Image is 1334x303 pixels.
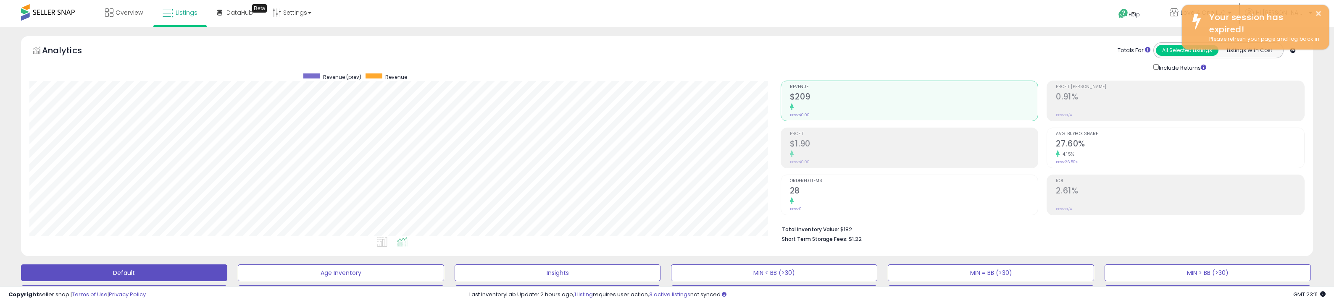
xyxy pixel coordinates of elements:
button: MIN < BB (>30) [671,264,877,281]
span: ROI [1056,179,1304,183]
button: × [1315,8,1322,19]
button: MIN > BB (>30) [1105,264,1311,281]
button: All Selected Listings [1156,45,1218,56]
span: Listings [176,8,197,17]
a: Privacy Policy [109,290,146,298]
span: DataHub [226,8,253,17]
small: Prev: 26.50% [1056,159,1078,165]
b: Total Inventory Value: [782,226,839,233]
span: Help [1129,11,1140,18]
span: Revenue [385,73,407,81]
small: Prev: N/A [1056,206,1072,212]
button: Insights (>30) [238,285,444,302]
button: MIN = BB (>30) [888,264,1094,281]
span: Revenue (prev) [323,73,361,81]
span: Revenue [790,85,1038,89]
button: Insights [455,264,661,281]
small: Prev: 0 [790,206,802,212]
a: Help [1112,2,1156,27]
div: Your session has expired! [1203,11,1323,35]
button: Insights (<30, <10) [1105,285,1311,302]
span: Overview [116,8,143,17]
div: Last InventoryLab Update: 2 hours ago, requires user action, not synced. [469,291,1326,299]
h2: $1.90 [790,139,1038,150]
button: Insights (<30, >10) [671,285,877,302]
a: 1 listing [574,290,593,298]
span: $1.22 [849,235,862,243]
div: Please refresh your page and log back in [1203,35,1323,43]
h5: Analytics [42,44,98,58]
button: Insights (>30, <10) [888,285,1094,302]
span: Profit [790,132,1038,136]
div: Tooltip anchor [252,4,267,13]
small: 4.15% [1060,151,1074,157]
span: Love 4 One LLC [1181,8,1226,17]
button: Insights (>30, >10) [455,285,661,302]
button: Listings With Cost [1218,45,1281,56]
span: 2025-10-7 23:11 GMT [1293,290,1326,298]
b: Short Term Storage Fees: [782,235,847,243]
a: Terms of Use [72,290,108,298]
span: Ordered Items [790,179,1038,183]
a: 3 active listings [649,290,690,298]
button: Default [21,264,227,281]
h2: 0.91% [1056,92,1304,103]
button: Insights (-/Profit) [21,285,227,302]
h2: $209 [790,92,1038,103]
h2: 28 [790,186,1038,197]
small: Prev: $0.00 [790,112,810,118]
div: seller snap | | [8,291,146,299]
span: Avg. Buybox Share [1056,132,1304,136]
div: Totals For [1118,47,1150,55]
h2: 27.60% [1056,139,1304,150]
small: Prev: $0.00 [790,159,810,165]
span: Profit [PERSON_NAME] [1056,85,1304,89]
li: $182 [782,224,1298,234]
div: Include Returns [1147,63,1216,72]
small: Prev: N/A [1056,112,1072,118]
h2: 2.61% [1056,186,1304,197]
button: Age Inventory [238,264,444,281]
strong: Copyright [8,290,39,298]
i: Get Help [1118,8,1129,19]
